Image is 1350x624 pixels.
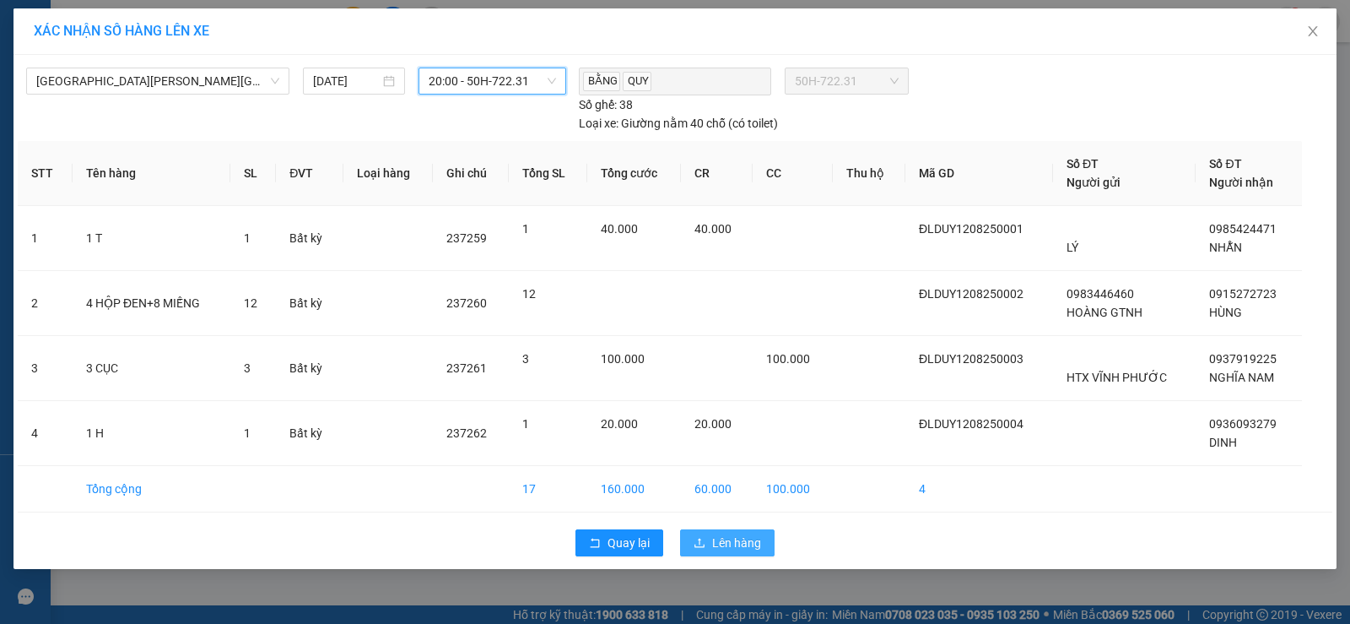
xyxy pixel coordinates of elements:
span: QUY [623,72,651,91]
th: STT [18,141,73,206]
span: 1 [244,426,251,440]
span: close [1306,24,1320,38]
span: 1 [522,417,529,431]
td: 60.000 [681,466,753,513]
th: Thu hộ [833,141,905,206]
span: 100.000 [766,352,810,366]
td: 2 [18,271,73,336]
span: BẰNG [583,72,620,91]
td: 1 T [73,206,230,271]
td: 1 [18,206,73,271]
span: ĐLDUY1208250002 [919,287,1023,301]
span: 0936093279 [1209,417,1277,431]
span: 50H-722.31 [795,68,899,94]
span: 100.000 [601,352,645,366]
span: 20.000 [694,417,732,431]
span: 20:00 - 50H-722.31 [429,68,556,94]
span: Số ghế: [579,95,617,114]
th: CC [753,141,832,206]
button: Close [1289,8,1336,56]
td: Bất kỳ [276,206,343,271]
span: ĐLDUY1208250004 [919,417,1023,431]
span: 3 [522,352,529,366]
th: SL [230,141,276,206]
span: 40.000 [601,222,638,236]
span: ĐLDUY1208250003 [919,352,1023,366]
td: 3 CỤC [73,336,230,401]
span: Người gửi [1066,176,1120,189]
th: Tên hàng [73,141,230,206]
button: uploadLên hàng [680,529,775,556]
span: XÁC NHẬN SỐ HÀNG LÊN XE [34,23,209,39]
span: Nha Trang - Sài Gòn [36,68,279,94]
td: Bất kỳ [276,401,343,466]
span: Số ĐT [1209,157,1241,171]
span: 1 [244,231,251,245]
th: Ghi chú [433,141,509,206]
div: 38 [579,95,633,114]
td: 1 H [73,401,230,466]
th: Tổng SL [509,141,587,206]
span: 237260 [446,296,487,310]
button: rollbackQuay lại [575,529,663,556]
span: DINH [1209,436,1237,449]
span: 0937919225 [1209,352,1277,366]
span: 0915272723 [1209,287,1277,301]
span: 40.000 [694,222,732,236]
span: Quay lại [607,534,650,552]
th: ĐVT [276,141,343,206]
span: 12 [244,296,257,310]
span: 0985424471 [1209,222,1277,236]
td: 160.000 [587,466,681,513]
td: 4 HỘP ĐEN+8 MIẾNG [73,271,230,336]
span: upload [694,537,705,551]
input: 12/08/2025 [313,72,380,90]
span: LÝ [1066,241,1078,254]
span: 20.000 [601,417,638,431]
td: 100.000 [753,466,832,513]
td: 4 [18,401,73,466]
th: CR [681,141,753,206]
span: HOÀNG GTNH [1066,306,1142,319]
td: Tổng cộng [73,466,230,513]
span: 0983446460 [1066,287,1134,301]
td: 17 [509,466,587,513]
th: Loại hàng [343,141,434,206]
span: 237261 [446,361,487,375]
span: 1 [522,222,529,236]
td: 3 [18,336,73,401]
span: ĐLDUY1208250001 [919,222,1023,236]
span: HTX VĨNH PHƯỚC [1066,371,1167,384]
span: 237259 [446,231,487,245]
div: Giường nằm 40 chỗ (có toilet) [579,114,778,133]
span: HÙNG [1209,306,1242,319]
td: 4 [905,466,1053,513]
span: NHẪN [1209,241,1242,254]
span: 237262 [446,426,487,440]
span: Người nhận [1209,176,1273,189]
th: Mã GD [905,141,1053,206]
span: Lên hàng [712,534,761,552]
span: Loại xe: [579,114,618,133]
th: Tổng cước [587,141,681,206]
span: Số ĐT [1066,157,1099,171]
span: 12 [522,287,536,301]
span: NGHĨA NAM [1209,371,1274,384]
span: rollback [589,537,601,551]
td: Bất kỳ [276,336,343,401]
td: Bất kỳ [276,271,343,336]
span: 3 [244,361,251,375]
